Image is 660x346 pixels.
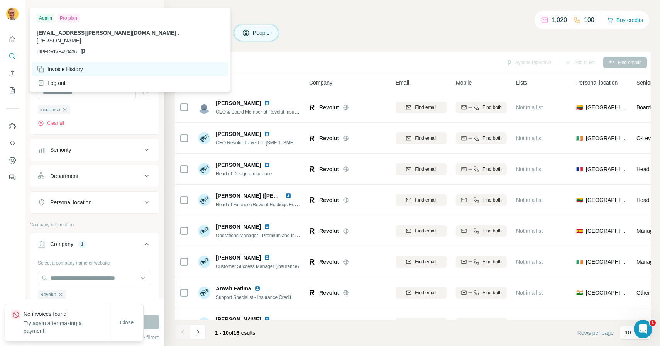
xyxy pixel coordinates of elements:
span: Company [309,79,332,86]
img: Logo of Revolut [309,228,315,234]
span: Find both [482,166,502,173]
button: My lists [6,83,19,97]
button: Find both [456,163,507,175]
span: 🇮🇳 [576,289,583,297]
span: [GEOGRAPHIC_DATA] [586,165,627,173]
span: [GEOGRAPHIC_DATA] [586,258,627,266]
span: Operations Manager - Premium and Insurance [216,232,311,238]
div: Log out [37,79,66,87]
div: Personal location [50,198,91,206]
div: Pro plan [58,14,80,23]
button: Company1 [30,235,159,256]
span: Manager [636,228,658,234]
span: Revolut [319,103,339,111]
img: Logo of Revolut [309,104,315,110]
span: 1 [650,320,656,326]
span: results [215,330,255,336]
img: Logo of Revolut [309,290,315,296]
span: Not in a list [516,166,543,172]
button: Find email [396,225,447,237]
p: 10 [625,329,631,336]
span: Find email [415,104,436,111]
span: Find both [482,289,502,296]
button: Find email [396,163,447,175]
button: Find both [456,225,507,237]
span: Personal location [576,79,618,86]
span: Find email [415,166,436,173]
span: [GEOGRAPHIC_DATA] [586,134,627,142]
span: [GEOGRAPHIC_DATA] [586,289,627,297]
img: Logo of Revolut [309,259,315,265]
p: 100 [584,15,594,25]
button: Find both [456,287,507,299]
button: Buy credits [607,15,643,25]
span: 🇪🇸 [576,227,583,235]
span: [EMAIL_ADDRESS][PERSON_NAME][DOMAIN_NAME] [37,30,176,36]
span: Seniority [636,79,657,86]
img: LinkedIn logo [264,162,270,168]
img: LinkedIn logo [264,254,270,261]
button: Find email [396,256,447,268]
span: Support Specialist - Insurance|Credit [216,295,291,300]
button: Quick start [6,32,19,46]
span: Revolut [40,291,56,298]
div: Company [50,240,73,248]
div: 1 [78,241,87,248]
span: [PERSON_NAME] [216,315,261,323]
div: New search [30,7,54,14]
span: Find email [415,289,436,296]
span: CEO Revolut Travel Ltd [SMF 1, SMF3] UK Insurance [216,139,326,146]
span: Revolut [319,320,339,327]
span: C-Level [636,135,655,141]
button: Search [6,49,19,63]
p: 1,020 [552,15,567,25]
img: Avatar [198,317,210,330]
span: PIPEDRIVE450436 [37,48,77,55]
button: Enrich CSV [6,66,19,80]
span: Find email [415,258,436,265]
img: LinkedIn logo [264,316,270,322]
img: LinkedIn logo [285,193,291,199]
span: Not in a list [516,197,543,203]
span: 🇱🇹 [576,196,583,204]
span: Not in a list [516,104,543,110]
span: [PERSON_NAME] [216,223,261,231]
span: 🇱🇹 [576,103,583,111]
span: Revolut [319,258,339,266]
img: Avatar [198,287,210,299]
span: Find both [482,227,502,234]
span: 🇫🇷 [576,165,583,173]
span: . [178,30,179,36]
span: [GEOGRAPHIC_DATA] [586,196,627,204]
span: Arwah Fatima [216,285,251,292]
button: Close [115,315,139,329]
span: Revolut [319,165,339,173]
img: LinkedIn logo [254,285,261,292]
span: Find both [482,197,502,204]
img: Logo of Revolut [309,135,315,141]
div: Select a company name or website [38,256,151,266]
div: Seniority [50,146,71,154]
button: Use Surfe on LinkedIn [6,119,19,133]
span: Head of Design · Insurance [216,171,272,176]
div: Department [50,172,78,180]
img: Avatar [198,132,210,144]
img: Avatar [198,225,210,237]
span: [PERSON_NAME] [216,162,261,168]
span: Revolut [319,227,339,235]
span: Not in a list [516,290,543,296]
button: Hide [134,5,164,16]
p: No invoices found [24,310,110,318]
img: Logo of Revolut [309,197,315,203]
img: Avatar [198,163,210,175]
button: Department [30,167,159,185]
div: Invoice History [37,65,83,73]
span: [GEOGRAPHIC_DATA] [586,103,627,111]
span: Head [636,166,649,172]
iframe: Intercom live chat [634,320,652,338]
span: 🇮🇪 [576,258,583,266]
span: [PERSON_NAME] [216,130,261,138]
span: of [229,330,234,336]
span: Find both [482,135,502,142]
span: Rows per page [577,329,614,337]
